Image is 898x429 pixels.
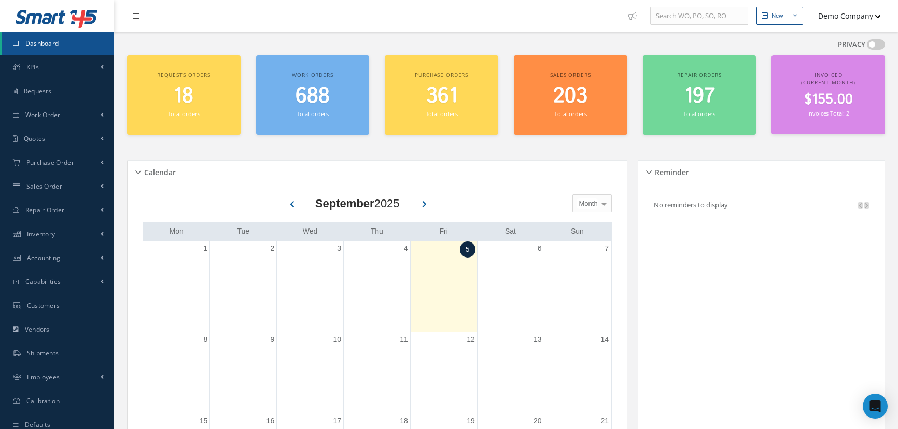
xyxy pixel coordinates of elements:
[210,241,277,332] td: September 2, 2025
[677,71,721,78] span: Repair orders
[503,225,518,238] a: Saturday
[256,55,370,135] a: Work orders 688 Total orders
[771,11,783,20] div: New
[27,230,55,238] span: Inventory
[331,332,343,347] a: September 10, 2025
[268,241,276,256] a: September 2, 2025
[544,241,611,332] td: September 7, 2025
[426,81,457,111] span: 361
[437,225,450,238] a: Friday
[198,413,210,428] a: September 15, 2025
[292,71,333,78] span: Work orders
[815,71,843,78] span: Invoiced
[554,110,586,118] small: Total orders
[344,332,411,413] td: September 11, 2025
[25,206,65,214] span: Repair Order
[683,110,715,118] small: Total orders
[807,109,849,117] small: Invoices Total: 2
[25,325,50,334] span: Vendors
[536,241,544,256] a: September 6, 2025
[210,332,277,413] td: September 9, 2025
[398,413,410,428] a: September 18, 2025
[25,277,61,286] span: Capabilities
[410,241,477,332] td: September 5, 2025
[25,110,61,119] span: Work Order
[26,182,62,191] span: Sales Order
[544,332,611,413] td: September 14, 2025
[652,165,689,177] h5: Reminder
[24,87,51,95] span: Requests
[202,332,210,347] a: September 8, 2025
[268,332,276,347] a: September 9, 2025
[598,332,611,347] a: September 14, 2025
[465,332,477,347] a: September 12, 2025
[296,81,330,111] span: 688
[385,55,498,135] a: Purchase orders 361 Total orders
[26,158,74,167] span: Purchase Order
[410,332,477,413] td: September 12, 2025
[27,349,59,357] span: Shipments
[550,71,591,78] span: Sales orders
[398,332,410,347] a: September 11, 2025
[202,241,210,256] a: September 1, 2025
[301,225,320,238] a: Wednesday
[143,332,210,413] td: September 8, 2025
[460,241,475,258] a: September 5, 2025
[235,225,251,238] a: Tuesday
[277,241,344,332] td: September 3, 2025
[157,71,211,78] span: Requests orders
[577,198,598,209] span: Month
[415,71,468,78] span: Purchase orders
[863,394,888,419] div: Open Intercom Messenger
[801,79,855,86] span: (Current Month)
[297,110,329,118] small: Total orders
[684,81,715,111] span: 197
[402,241,410,256] a: September 4, 2025
[141,165,176,177] h5: Calendar
[477,241,544,332] td: September 6, 2025
[315,195,400,212] div: 2025
[27,301,60,310] span: Customers
[335,241,343,256] a: September 3, 2025
[26,63,39,71] span: KPIs
[531,332,544,347] a: September 13, 2025
[756,7,803,25] button: New
[331,413,343,428] a: September 17, 2025
[477,332,544,413] td: September 13, 2025
[531,413,544,428] a: September 20, 2025
[25,420,50,429] span: Defaults
[650,7,748,25] input: Search WO, PO, SO, RO
[315,197,374,210] b: September
[771,55,885,134] a: Invoiced (Current Month) $155.00 Invoices Total: 2
[344,241,411,332] td: September 4, 2025
[514,55,627,135] a: Sales orders 203 Total orders
[127,55,241,135] a: Requests orders 18 Total orders
[143,241,210,332] td: September 1, 2025
[598,413,611,428] a: September 21, 2025
[264,413,277,428] a: September 16, 2025
[369,225,385,238] a: Thursday
[27,253,61,262] span: Accounting
[569,225,586,238] a: Sunday
[2,32,114,55] a: Dashboard
[26,396,60,405] span: Calibration
[426,110,458,118] small: Total orders
[553,81,587,111] span: 203
[808,6,881,26] button: Demo Company
[654,200,728,209] p: No reminders to display
[167,110,200,118] small: Total orders
[25,39,59,48] span: Dashboard
[643,55,756,135] a: Repair orders 197 Total orders
[167,225,186,238] a: Monday
[174,81,193,111] span: 18
[602,241,611,256] a: September 7, 2025
[27,373,60,381] span: Employees
[465,413,477,428] a: September 19, 2025
[277,332,344,413] td: September 10, 2025
[24,134,46,143] span: Quotes
[838,39,865,50] label: PRIVACY
[804,90,853,110] span: $155.00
